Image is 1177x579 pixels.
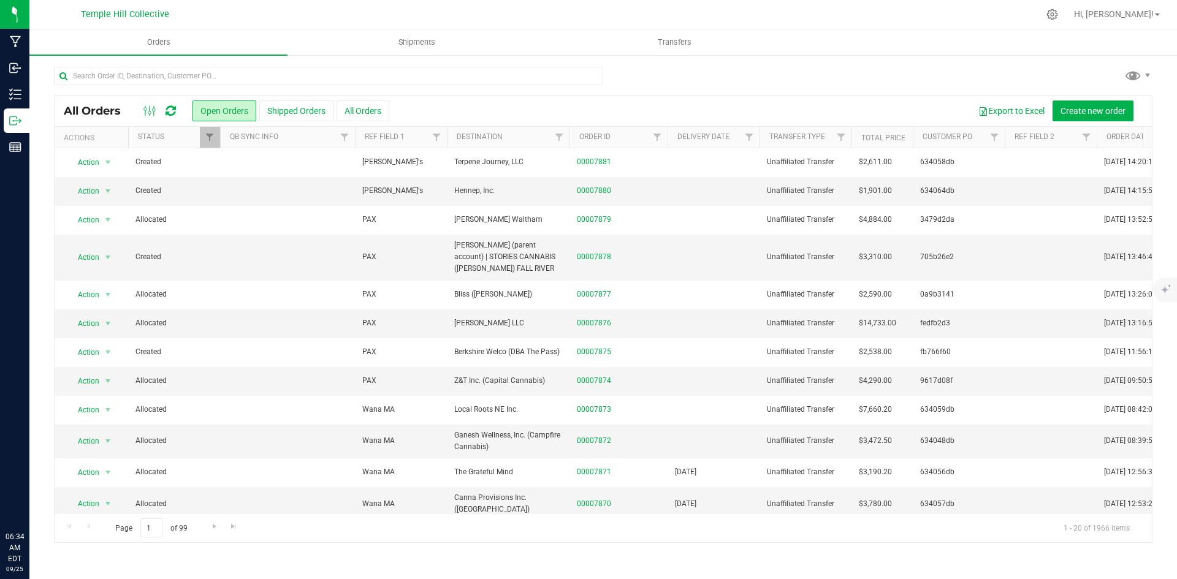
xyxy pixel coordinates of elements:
a: Customer PO [923,132,972,141]
span: select [101,401,116,418]
span: [PERSON_NAME] Waltham [454,214,562,225]
span: Action [67,344,100,361]
span: Unaffiliated Transfer [767,498,844,510]
span: PAX [362,375,376,387]
span: Local Roots NE Inc. [454,404,562,415]
span: Allocated [135,466,213,478]
inline-svg: Inventory [9,88,21,100]
span: [DATE] 12:56:34 EDT [1104,466,1172,478]
span: Created [135,346,213,358]
span: [DATE] [675,466,696,478]
span: [DATE] 13:26:02 EDT [1104,289,1172,300]
span: Unaffiliated Transfer [767,404,844,415]
inline-svg: Manufacturing [9,36,21,48]
span: 0a9b3141 [920,289,997,300]
span: 3479d2da [920,214,997,225]
a: 00007881 [577,156,611,168]
span: Action [67,433,100,450]
a: 00007875 [577,346,611,358]
span: [DATE] 14:20:18 EDT [1104,156,1172,168]
inline-svg: Outbound [9,115,21,127]
a: Go to the last page [225,518,243,535]
span: [PERSON_NAME]'s [362,185,423,197]
span: Wana MA [362,466,395,478]
button: Create new order [1053,100,1133,121]
span: 634056db [920,466,997,478]
span: $2,538.00 [859,346,892,358]
a: 00007877 [577,289,611,300]
span: 705b26e2 [920,251,997,263]
span: select [101,464,116,481]
span: PAX [362,346,376,358]
a: Filter [549,127,569,148]
span: Wana MA [362,498,395,510]
span: [PERSON_NAME] LLC [454,317,562,329]
a: Go to the next page [205,518,223,535]
span: Created [135,156,213,168]
input: 1 [140,518,162,537]
span: PAX [362,251,376,263]
span: 634057db [920,498,997,510]
span: select [101,183,116,200]
span: [DATE] 09:50:58 EDT [1104,375,1172,387]
span: Create new order [1061,106,1126,116]
span: Allocated [135,317,213,329]
span: [PERSON_NAME] (parent account) | STORIES CANNABIS ([PERSON_NAME]) FALL RIVER [454,240,562,275]
span: $2,590.00 [859,289,892,300]
button: Shipped Orders [259,100,333,121]
span: Berkshire Welco (DBA The Pass) [454,346,562,358]
span: Temple Hill Collective [81,9,169,20]
span: 9617d08f [920,375,997,387]
span: The Grateful Mind [454,466,562,478]
a: 00007873 [577,404,611,415]
span: All Orders [64,104,133,118]
iframe: Resource center [12,481,49,518]
span: [DATE] 13:16:54 EDT [1104,317,1172,329]
a: Order Date [1107,132,1149,141]
span: $3,780.00 [859,498,892,510]
a: 00007871 [577,466,611,478]
a: Filter [831,127,851,148]
a: Destination [457,132,503,141]
a: Filter [335,127,355,148]
span: $4,290.00 [859,375,892,387]
span: $3,190.20 [859,466,892,478]
span: Terpene Journey, LLC [454,156,562,168]
span: $2,611.00 [859,156,892,168]
a: Filter [1076,127,1097,148]
span: Action [67,183,100,200]
span: Action [67,373,100,390]
a: Ref Field 1 [365,132,405,141]
a: Shipments [288,29,546,55]
span: [DATE] 11:56:17 EDT [1104,346,1172,358]
a: Filter [739,127,760,148]
a: Total Price [861,134,905,142]
span: select [101,286,116,303]
span: PAX [362,214,376,225]
span: Allocated [135,404,213,415]
span: Hi, [PERSON_NAME]! [1074,9,1154,19]
a: Transfer Type [769,132,825,141]
span: $4,884.00 [859,214,892,225]
a: 00007876 [577,317,611,329]
span: Wana MA [362,435,395,447]
a: 00007878 [577,251,611,263]
span: Created [135,251,213,263]
span: [PERSON_NAME]'s [362,156,423,168]
span: PAX [362,289,376,300]
div: Actions [64,134,123,142]
span: Wana MA [362,404,395,415]
span: 634048db [920,435,997,447]
a: 00007872 [577,435,611,447]
span: Unaffiliated Transfer [767,466,844,478]
span: Allocated [135,435,213,447]
span: Unaffiliated Transfer [767,317,844,329]
a: Order ID [579,132,611,141]
span: Page of 99 [105,518,197,537]
a: Filter [647,127,668,148]
iframe: Resource center unread badge [36,479,51,494]
span: Allocated [135,214,213,225]
span: select [101,154,116,171]
span: 634058db [920,156,997,168]
span: Allocated [135,289,213,300]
